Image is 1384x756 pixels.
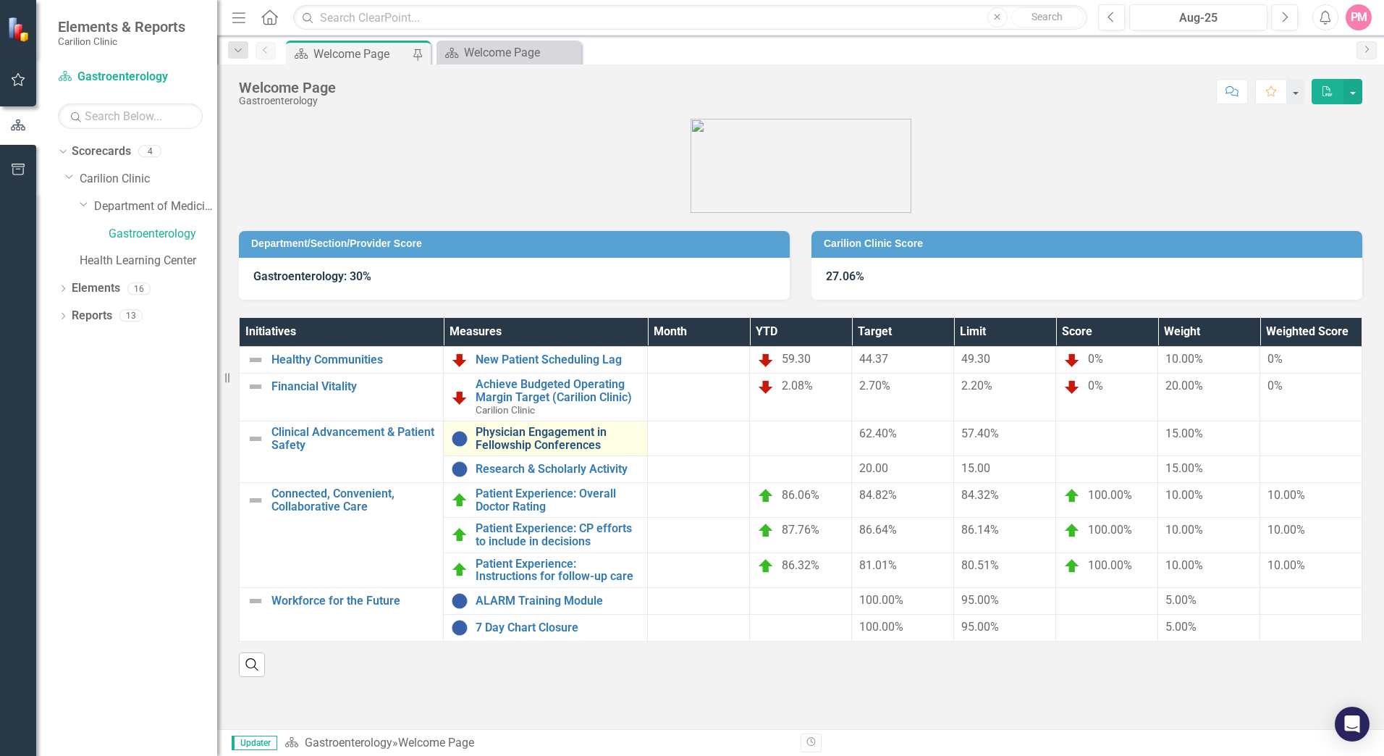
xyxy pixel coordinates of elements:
a: Connected, Convenient, Collaborative Care [271,487,436,513]
span: 57.40% [961,427,999,440]
span: 5.00% [1165,620,1197,634]
span: 20.00% [1165,379,1203,392]
img: Not Defined [247,430,264,448]
span: 84.32% [961,488,999,502]
div: Welcome Page [464,43,578,62]
span: 0% [1088,352,1103,366]
img: No Information [451,592,468,610]
span: 81.01% [859,558,897,572]
span: 100.00% [1088,524,1132,537]
td: Double-Click to Edit Right Click for Context Menu [444,587,648,614]
img: On Target [451,492,468,509]
img: Not Defined [247,378,264,395]
img: No Information [451,461,468,478]
td: Double-Click to Edit Right Click for Context Menu [240,483,444,588]
span: 100.00% [1088,488,1132,502]
img: Below Plan [451,389,468,406]
img: On Target [1063,487,1081,505]
a: ALARM Training Module [476,595,640,608]
h3: Carilion Clinic Score [824,238,1355,249]
td: Double-Click to Edit Right Click for Context Menu [444,553,648,587]
a: Patient Experience: Overall Doctor Rating [476,487,640,513]
strong: 27.06% [826,269,864,283]
div: Welcome Page [398,736,474,749]
strong: Gastroenterology: 30% [253,269,371,283]
a: Achieve Budgeted Operating Margin Target (Carilion Clinic) [476,378,640,403]
a: Financial Vitality [271,380,436,393]
td: Double-Click to Edit Right Click for Context Menu [444,483,648,518]
a: Workforce for the Future [271,595,436,608]
td: Double-Click to Edit Right Click for Context Menu [444,614,648,641]
input: Search Below... [58,104,203,129]
a: Patient Experience: CP efforts to include in decisions [476,522,640,547]
span: Carilion Clinic [476,404,535,416]
span: 44.37 [859,352,888,366]
div: 4 [138,146,161,158]
span: 86.06% [782,488,819,502]
img: Below Plan [1063,378,1081,395]
span: 10.00% [1267,488,1305,502]
span: 100.00% [859,593,903,607]
span: 2.20% [961,379,992,392]
a: 7 Day Chart Closure [476,621,640,634]
img: On Target [757,522,775,539]
span: Elements & Reports [58,18,185,35]
button: PM [1346,4,1372,30]
td: Double-Click to Edit Right Click for Context Menu [240,587,444,641]
input: Search ClearPoint... [293,5,1087,30]
span: 10.00% [1165,523,1203,537]
div: 13 [119,310,143,322]
img: Below Plan [757,351,775,369]
img: Not Defined [247,592,264,610]
div: Gastroenterology [239,96,336,106]
td: Double-Click to Edit Right Click for Context Menu [240,374,444,421]
button: Aug-25 [1129,4,1267,30]
td: Double-Click to Edit Right Click for Context Menu [240,421,444,483]
span: Updater [232,736,277,750]
span: 15.00% [1165,427,1203,440]
a: Healthy Communities [271,353,436,366]
h3: Department/Section/Provider Score [251,238,782,249]
span: 86.14% [961,523,999,537]
img: On Target [1063,522,1081,539]
img: On Target [757,487,775,505]
span: 5.00% [1165,593,1197,607]
img: Below Plan [757,378,775,395]
img: On Target [451,526,468,544]
a: Gastroenterology [58,69,203,85]
span: 15.00% [1165,461,1203,475]
span: 10.00% [1165,352,1203,366]
img: Below Plan [451,351,468,369]
small: Carilion Clinic [58,35,185,47]
td: Double-Click to Edit Right Click for Context Menu [444,518,648,553]
span: 86.32% [782,558,819,572]
td: Double-Click to Edit Right Click for Context Menu [444,347,648,374]
span: Search [1031,11,1063,22]
span: 10.00% [1165,558,1203,572]
span: 0% [1267,352,1283,366]
div: » [284,735,790,752]
a: Patient Experience: Instructions for follow-up care [476,558,640,583]
div: 16 [127,282,151,295]
span: 10.00% [1267,523,1305,537]
td: Double-Click to Edit Right Click for Context Menu [444,421,648,456]
img: carilion%20clinic%20logo%202.0.png [691,119,911,213]
a: Reports [72,308,112,324]
a: Physician Engagement in Fellowship Conferences [476,426,640,451]
a: New Patient Scheduling Lag [476,353,640,366]
a: Gastroenterology [305,736,392,749]
span: 62.40% [859,427,897,440]
a: Health Learning Center [80,253,217,269]
div: Welcome Page [239,80,336,96]
img: Below Plan [1063,351,1081,369]
img: On Target [757,558,775,575]
a: Clinical Advancement & Patient Safety [271,426,436,451]
span: 95.00% [961,593,999,607]
img: No Information [451,619,468,637]
img: ClearPoint Strategy [7,17,33,42]
span: 95.00% [961,620,999,634]
a: Carilion Clinic [80,171,217,188]
span: 2.70% [859,379,890,392]
a: Department of Medicine [94,198,217,215]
